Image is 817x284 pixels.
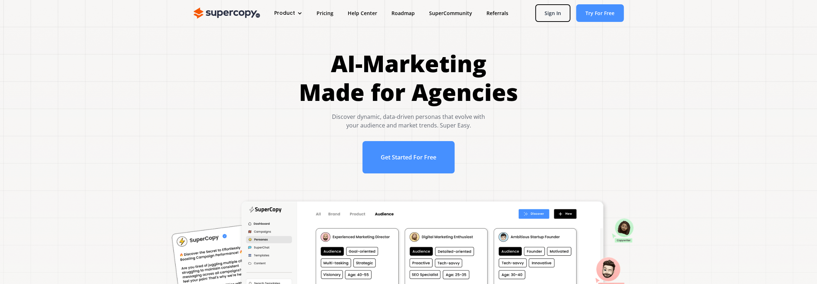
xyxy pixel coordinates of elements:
[535,4,570,22] a: Sign In
[274,9,295,17] div: Product
[267,6,309,20] div: Product
[309,6,341,20] a: Pricing
[576,4,624,22] a: Try For Free
[422,6,479,20] a: SuperCommunity
[362,141,455,173] a: Get Started For Free
[341,6,384,20] a: Help Center
[299,49,518,107] h1: AI-Marketing Made for Agencies
[299,112,518,130] div: Discover dynamic, data-driven personas that evolve with your audience and market trends. Super Easy.
[479,6,516,20] a: Referrals
[384,6,422,20] a: Roadmap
